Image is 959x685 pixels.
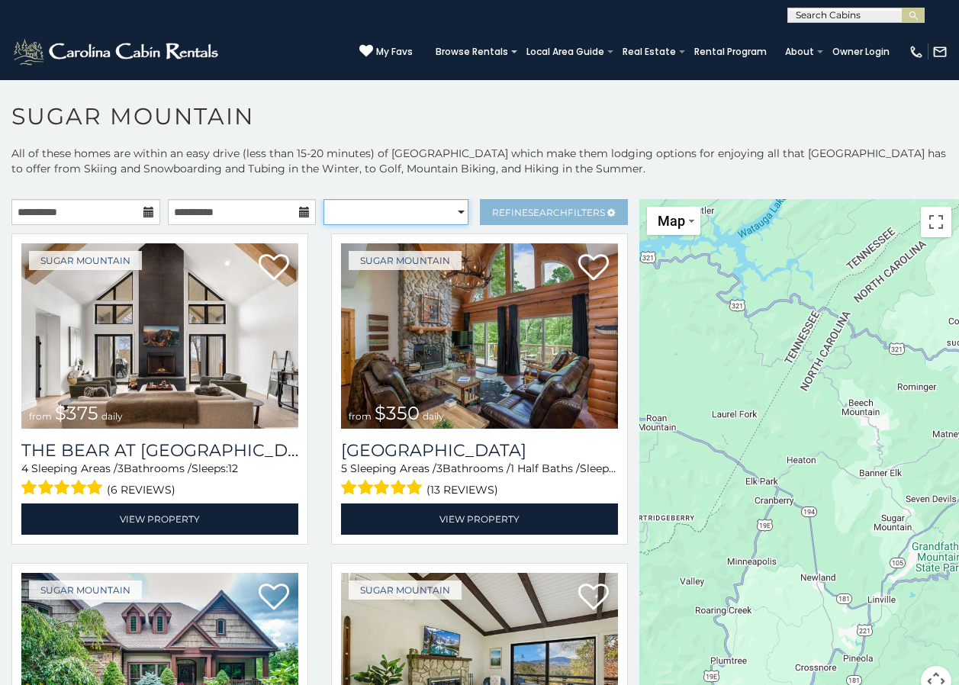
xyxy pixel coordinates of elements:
button: Change map style [647,207,700,235]
img: Grouse Moor Lodge [341,243,618,429]
span: 4 [21,461,28,475]
a: Add to favorites [578,582,609,614]
span: $375 [55,402,98,424]
a: Rental Program [687,41,774,63]
a: [GEOGRAPHIC_DATA] [341,440,618,461]
span: 5 [341,461,347,475]
span: $350 [375,402,420,424]
span: (6 reviews) [107,480,175,500]
a: Add to favorites [578,252,609,285]
a: View Property [21,503,298,535]
a: About [777,41,822,63]
a: RefineSearchFilters [480,199,629,225]
a: Local Area Guide [519,41,612,63]
div: Sleeping Areas / Bathrooms / Sleeps: [341,461,618,500]
a: Sugar Mountain [349,251,462,270]
a: Sugar Mountain [349,580,462,600]
div: Sleeping Areas / Bathrooms / Sleeps: [21,461,298,500]
img: phone-regular-white.png [909,44,924,59]
span: from [29,410,52,422]
a: My Favs [359,44,413,59]
span: 12 [616,461,626,475]
h3: Grouse Moor Lodge [341,440,618,461]
img: White-1-2.png [11,37,223,67]
a: Add to favorites [259,582,289,614]
span: (13 reviews) [426,480,498,500]
span: daily [101,410,123,422]
a: Sugar Mountain [29,580,142,600]
a: Grouse Moor Lodge from $350 daily [341,243,618,429]
a: Sugar Mountain [29,251,142,270]
span: My Favs [376,45,413,59]
a: Owner Login [825,41,897,63]
span: Map [658,213,685,229]
a: The Bear At Sugar Mountain from $375 daily [21,243,298,429]
a: The Bear At [GEOGRAPHIC_DATA] [21,440,298,461]
span: 1 Half Baths / [510,461,580,475]
span: 12 [228,461,238,475]
a: Real Estate [615,41,684,63]
a: View Property [341,503,618,535]
img: mail-regular-white.png [932,44,948,59]
button: Toggle fullscreen view [921,207,951,237]
span: daily [423,410,444,422]
h3: The Bear At Sugar Mountain [21,440,298,461]
span: 3 [117,461,124,475]
span: from [349,410,372,422]
span: Search [528,207,568,218]
a: Browse Rentals [428,41,516,63]
span: Refine Filters [492,207,605,218]
img: The Bear At Sugar Mountain [21,243,298,429]
span: 3 [436,461,442,475]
